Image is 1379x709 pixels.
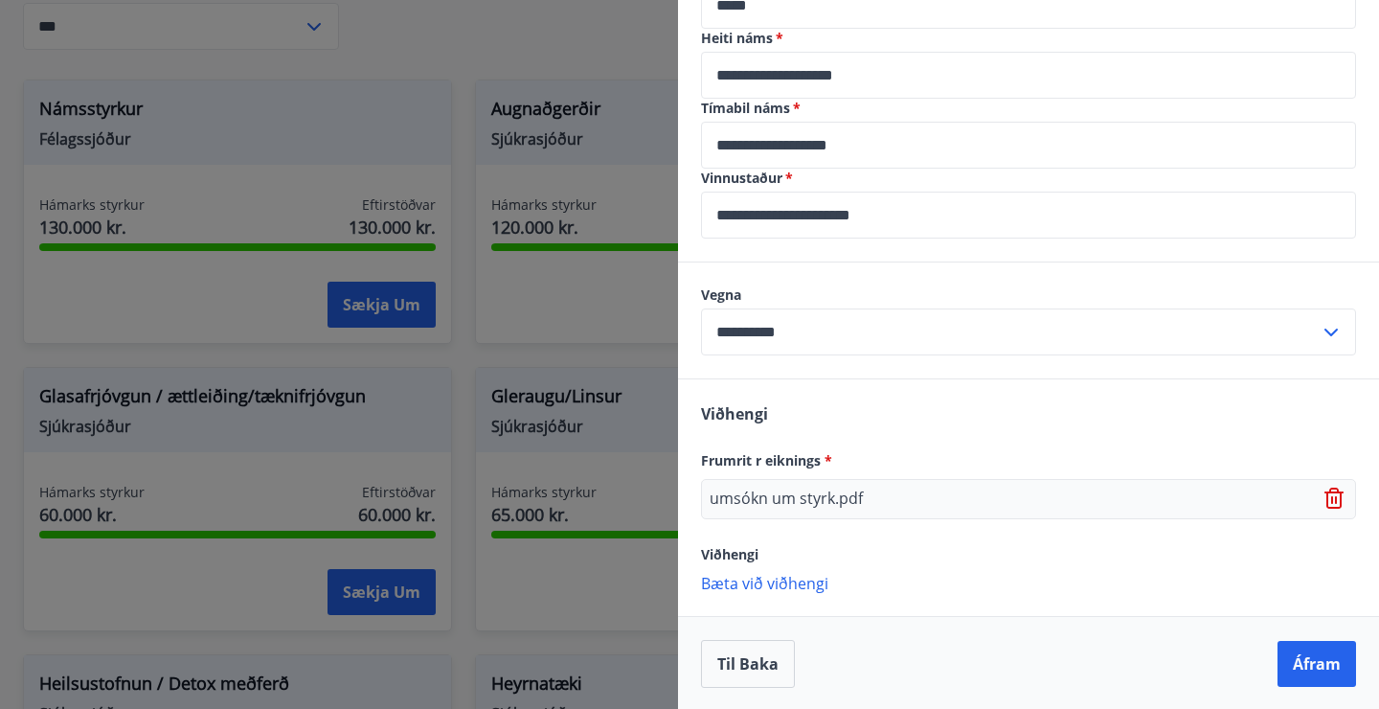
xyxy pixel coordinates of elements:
[701,545,758,563] span: Viðhengi
[701,451,832,469] span: Frumrit r eiknings
[701,122,1356,169] div: Tímabil náms
[1277,641,1356,687] button: Áfram
[701,192,1356,239] div: Vinnustaður
[701,403,768,424] span: Viðhengi
[701,99,1356,118] label: Tímabil náms
[701,169,1356,188] label: Vinnustaður
[701,573,1356,592] p: Bæta við viðhengi
[710,488,863,511] p: umsókn um styrk.pdf
[701,286,1356,305] label: Vegna
[701,52,1356,99] div: Heiti náms
[701,29,1356,48] label: Heiti náms
[701,640,795,688] button: Til baka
